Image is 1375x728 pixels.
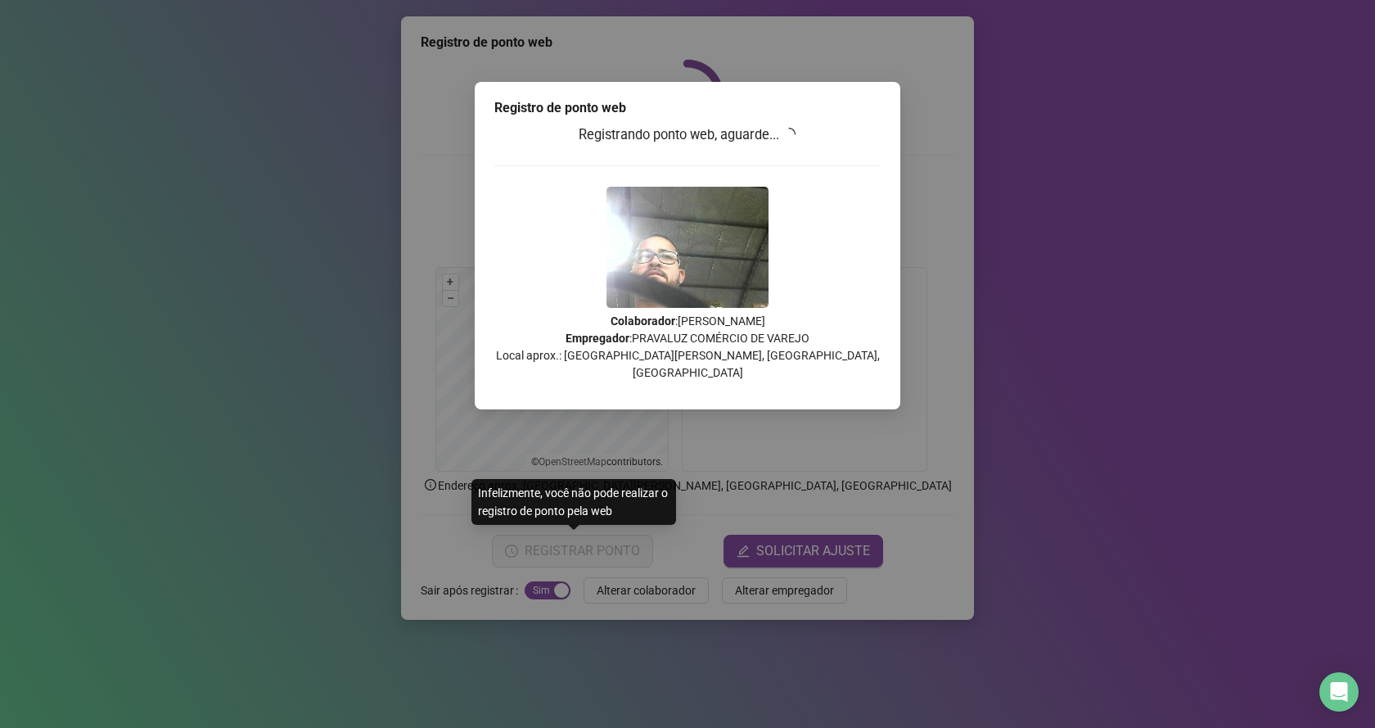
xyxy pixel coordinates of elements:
[494,313,881,382] p: : [PERSON_NAME] : PRAVALUZ COMÉRCIO DE VAREJO Local aprox.: [GEOGRAPHIC_DATA][PERSON_NAME], [GEOG...
[782,127,796,142] span: loading
[494,98,881,118] div: Registro de ponto web
[1319,672,1359,712] div: Open Intercom Messenger
[471,479,676,525] div: Infelizmente, você não pode realizar o registro de ponto pela web
[606,187,769,308] img: 9k=
[566,332,629,345] strong: Empregador
[611,314,675,328] strong: Colaborador
[494,124,881,146] h3: Registrando ponto web, aguarde...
